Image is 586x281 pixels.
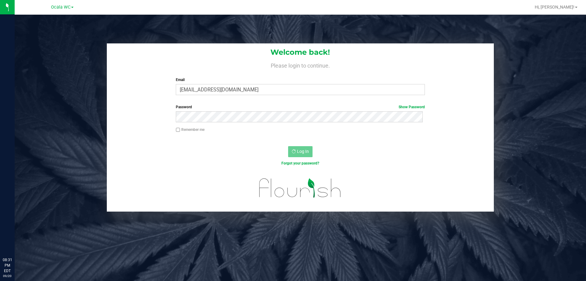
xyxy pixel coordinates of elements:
[107,61,494,68] h4: Please login to continue.
[281,161,319,165] a: Forgot your password?
[176,77,425,83] label: Email
[297,149,309,154] span: Log In
[288,146,313,157] button: Log In
[176,105,192,109] span: Password
[3,274,12,278] p: 09/20
[107,48,494,56] h1: Welcome back!
[176,128,180,132] input: Remember me
[176,127,204,132] label: Remember me
[252,172,349,204] img: flourish_logo.svg
[3,257,12,274] p: 08:31 PM EDT
[51,5,71,10] span: Ocala WC
[399,105,425,109] a: Show Password
[535,5,574,9] span: Hi, [PERSON_NAME]!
